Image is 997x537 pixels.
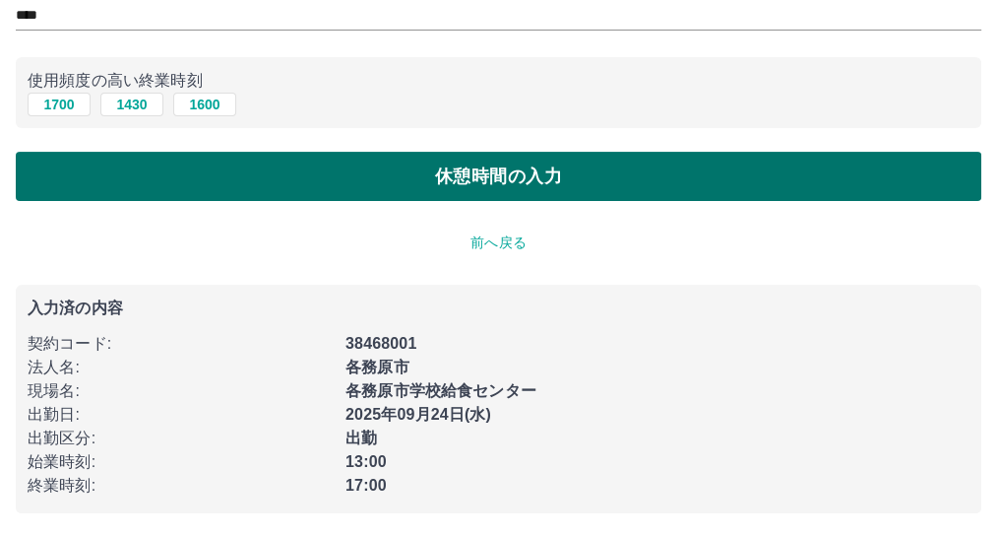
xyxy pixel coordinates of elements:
p: 使用頻度の高い終業時刻 [28,69,969,93]
p: 出勤区分 : [28,427,334,450]
button: 1430 [100,93,163,116]
p: 契約コード : [28,332,334,356]
button: 1700 [28,93,91,116]
p: 現場名 : [28,379,334,403]
b: 2025年09月24日(水) [345,406,491,423]
button: 1600 [173,93,236,116]
b: 各務原市 [345,359,409,375]
b: 各務原市学校給食センター [345,382,536,399]
b: 17:00 [345,477,387,494]
p: 始業時刻 : [28,450,334,474]
button: 休憩時間の入力 [16,152,981,201]
p: 法人名 : [28,356,334,379]
b: 38468001 [345,335,416,352]
p: 前へ戻る [16,233,981,253]
p: 出勤日 : [28,403,334,427]
b: 出勤 [345,430,377,446]
p: 終業時刻 : [28,474,334,498]
p: 入力済の内容 [28,301,969,316]
b: 13:00 [345,453,387,470]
